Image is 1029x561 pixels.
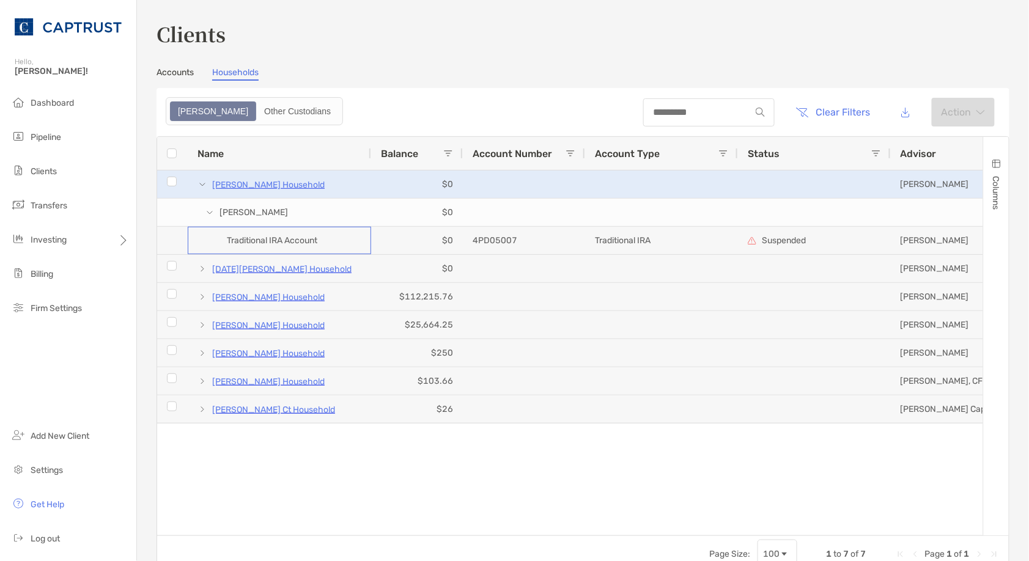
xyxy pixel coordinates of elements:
div: $0 [371,170,463,198]
img: suspended icon [748,237,756,245]
span: 1 [827,549,832,559]
div: Traditional IRA [585,227,738,254]
span: [PERSON_NAME]! [15,66,129,76]
span: Name [197,148,224,159]
span: Settings [31,465,63,475]
img: CAPTRUST Logo [15,5,122,49]
img: settings icon [11,462,26,477]
span: Traditional IRA Account [227,230,317,251]
a: [DATE][PERSON_NAME] Household [212,262,352,277]
span: 7 [844,549,849,559]
div: $0 [371,255,463,282]
img: logout icon [11,530,26,545]
span: Account Type [595,148,660,159]
img: billing icon [11,266,26,280]
div: Other Custodians [257,103,337,120]
span: Page [925,549,945,559]
span: Investing [31,235,67,245]
span: Get Help [31,499,64,510]
a: [PERSON_NAME] Household [212,290,325,305]
span: Log out [31,533,60,544]
a: [PERSON_NAME] Ct Household [212,402,335,417]
span: Balance [381,148,418,159]
span: 7 [861,549,866,559]
a: [PERSON_NAME] Household [212,346,325,361]
span: Advisor [901,148,937,159]
a: Households [212,67,259,81]
span: 1 [947,549,953,559]
div: Previous Page [910,549,920,559]
div: segmented control [166,97,343,125]
span: of [954,549,962,559]
img: get-help icon [11,496,26,511]
span: Dashboard [31,98,74,108]
span: of [851,549,859,559]
button: Actionarrow [932,98,995,127]
div: Next Page [975,549,984,559]
span: Add New Client [31,431,89,441]
div: $0 [371,227,463,254]
img: dashboard icon [11,95,26,109]
div: $103.66 [371,367,463,395]
div: Last Page [989,549,999,559]
span: to [834,549,842,559]
div: First Page [896,549,905,559]
span: Pipeline [31,132,61,142]
img: input icon [756,108,765,117]
span: Columns [991,176,1001,210]
h3: Clients [157,20,1009,48]
div: $26 [371,395,463,423]
div: $25,664.25 [371,311,463,339]
a: [PERSON_NAME] Household [212,374,325,389]
img: add_new_client icon [11,428,26,442]
a: [PERSON_NAME] Household [212,318,325,333]
div: 100 [763,549,780,559]
img: arrow [976,109,985,116]
img: pipeline icon [11,129,26,144]
span: Transfers [31,200,67,211]
img: transfers icon [11,197,26,212]
div: $112,215.76 [371,283,463,310]
span: Firm Settings [31,303,82,313]
span: Clients [31,166,57,177]
p: 4PD05007 [473,233,517,248]
button: Clear Filters [787,99,880,126]
span: Billing [31,269,53,279]
div: Page Size: [709,549,750,559]
a: Accounts [157,67,194,81]
img: investing icon [11,232,26,246]
div: Zoe [171,103,255,120]
img: clients icon [11,163,26,178]
img: firm-settings icon [11,300,26,315]
span: Status [748,148,780,159]
span: Account Number [473,148,552,159]
span: [PERSON_NAME] [219,202,288,222]
p: Suspended [762,235,806,246]
span: 1 [964,549,970,559]
div: $250 [371,339,463,367]
a: [PERSON_NAME] Household [212,177,325,193]
div: $0 [371,199,463,226]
